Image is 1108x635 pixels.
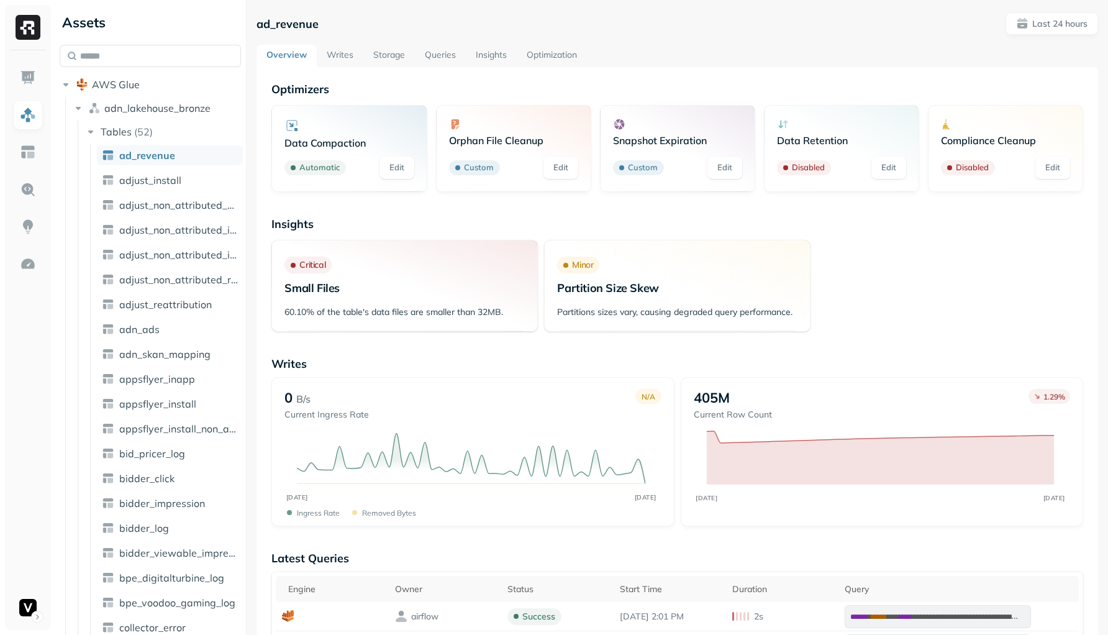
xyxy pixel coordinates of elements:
[941,134,1070,147] p: Compliance Cleanup
[119,398,196,410] span: appsflyer_install
[102,298,114,311] img: table
[464,162,494,174] p: Custom
[20,70,36,86] img: Dashboard
[299,162,340,174] p: Automatic
[613,134,742,147] p: Snapshot Expiration
[102,572,114,584] img: table
[792,162,825,174] p: Disabled
[97,543,243,563] a: bidder_viewable_impression
[102,596,114,609] img: table
[271,357,1083,371] p: Writes
[60,12,241,32] div: Assets
[102,447,114,460] img: table
[362,508,416,518] p: Removed bytes
[102,621,114,634] img: table
[1032,18,1088,30] p: Last 24 hours
[102,174,114,186] img: table
[102,348,114,360] img: table
[76,78,88,91] img: root
[572,259,593,271] p: Minor
[97,518,243,538] a: bidder_log
[119,149,175,162] span: ad_revenue
[620,611,720,623] p: Sep 17, 2025 2:01 PM
[102,373,114,385] img: table
[97,220,243,240] a: adjust_non_attributed_iap
[97,444,243,464] a: bid_pricer_log
[97,468,243,488] a: bidder_click
[97,344,243,364] a: adn_skan_mapping
[88,102,101,114] img: namespace
[956,162,989,174] p: Disabled
[92,78,140,91] span: AWS Glue
[20,219,36,235] img: Insights
[271,82,1083,96] p: Optimizers
[119,174,181,186] span: adjust_install
[119,273,238,286] span: adjust_non_attributed_reattribution
[296,391,311,406] p: B/s
[777,134,906,147] p: Data Retention
[84,122,242,142] button: Tables(52)
[20,144,36,160] img: Asset Explorer
[97,493,243,513] a: bidder_impression
[101,126,132,138] span: Tables
[119,323,160,336] span: adn_ads
[119,621,186,634] span: collector_error
[97,394,243,414] a: appsflyer_install
[284,137,414,149] p: Data Compaction
[102,199,114,211] img: table
[517,45,587,67] a: Optimization
[102,224,114,236] img: table
[134,126,153,138] p: ( 52 )
[20,107,36,123] img: Assets
[1006,12,1098,35] button: Last 24 hours
[119,547,238,559] span: bidder_viewable_impression
[16,15,40,40] img: Ryft
[97,170,243,190] a: adjust_install
[97,319,243,339] a: adn_ads
[119,298,212,311] span: adjust_reattribution
[102,497,114,509] img: table
[871,157,906,179] a: Edit
[119,522,169,534] span: bidder_log
[20,181,36,198] img: Query Explorer
[102,273,114,286] img: table
[119,572,224,584] span: bpe_digitalturbine_log
[97,145,243,165] a: ad_revenue
[754,611,763,623] p: 2s
[694,409,772,421] p: Current Row Count
[20,256,36,272] img: Optimization
[102,522,114,534] img: table
[104,102,211,114] span: adn_lakehouse_bronze
[286,493,308,501] tspan: [DATE]
[522,611,555,623] p: success
[379,157,414,179] a: Edit
[102,472,114,485] img: table
[119,497,205,509] span: bidder_impression
[97,593,243,613] a: bpe_voodoo_gaming_log
[102,323,114,336] img: table
[97,568,243,588] a: bpe_digitalturbine_log
[628,162,658,174] p: Custom
[271,551,1083,565] p: Latest Queries
[97,295,243,314] a: adjust_reattribution
[620,583,720,595] div: Start Time
[317,45,363,67] a: Writes
[1043,392,1065,401] p: 1.29 %
[284,409,369,421] p: Current Ingress Rate
[299,259,325,271] p: Critical
[19,599,37,616] img: Voodoo
[694,389,730,406] p: 405M
[119,423,238,435] span: appsflyer_install_non_attr
[97,270,243,290] a: adjust_non_attributed_reattribution
[102,398,114,410] img: table
[284,306,525,318] p: 60.10% of the table's data files are smaller than 32MB.
[507,583,607,595] div: Status
[635,493,656,501] tspan: [DATE]
[415,45,466,67] a: Queries
[102,423,114,435] img: table
[845,583,1073,595] div: Query
[72,98,242,118] button: adn_lakehouse_bronze
[297,508,340,518] p: Ingress Rate
[102,149,114,162] img: table
[97,245,243,265] a: adjust_non_attributed_install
